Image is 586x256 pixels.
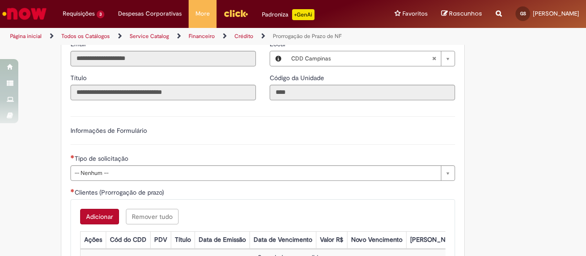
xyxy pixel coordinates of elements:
span: Local [270,40,287,48]
input: Título [71,85,256,100]
th: [PERSON_NAME] a prorrogar [406,231,498,248]
ul: Trilhas de página [7,28,384,45]
input: Email [71,51,256,66]
span: Clientes (Prorrogação de prazo) [75,188,166,196]
span: Somente leitura - Código da Unidade [270,74,326,82]
p: +GenAi [292,9,315,20]
span: Tipo de solicitação [75,154,130,163]
span: Necessários [71,189,75,192]
div: Padroniza [262,9,315,20]
span: 3 [97,11,104,18]
abbr: Limpar campo Local [427,51,441,66]
th: Valor R$ [316,231,347,248]
a: Todos os Catálogos [61,33,110,40]
input: Código da Unidade [270,85,455,100]
button: Add a row for Clientes (Prorrogação de prazo) [80,209,119,224]
label: Somente leitura - Título [71,73,88,82]
label: Informações de Formulário [71,126,147,135]
th: PDV [150,231,171,248]
img: ServiceNow [1,5,48,23]
a: Service Catalog [130,33,169,40]
th: Novo Vencimento [347,231,406,248]
span: [PERSON_NAME] [533,10,579,17]
button: Local, Visualizar este registro CDD Campinas [270,51,287,66]
span: GS [520,11,526,16]
a: Página inicial [10,33,42,40]
label: Somente leitura - Código da Unidade [270,73,326,82]
th: Título [171,231,195,248]
span: Rascunhos [449,9,482,18]
a: Financeiro [189,33,215,40]
th: Cód do CDD [106,231,150,248]
th: Data de Emissão [195,231,250,248]
span: Somente leitura - Título [71,74,88,82]
img: click_logo_yellow_360x200.png [223,6,248,20]
th: Data de Vencimento [250,231,316,248]
span: Somente leitura - Email [71,40,87,48]
a: CDD CampinasLimpar campo Local [287,51,455,66]
span: More [195,9,210,18]
a: Rascunhos [441,10,482,18]
a: Crédito [234,33,253,40]
th: Ações [80,231,106,248]
span: -- Nenhum -- [75,166,436,180]
a: Prorrogação de Prazo de NF [273,33,342,40]
span: Despesas Corporativas [118,9,182,18]
span: CDD Campinas [291,51,432,66]
span: Necessários [71,155,75,158]
span: Favoritos [402,9,428,18]
span: Requisições [63,9,95,18]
